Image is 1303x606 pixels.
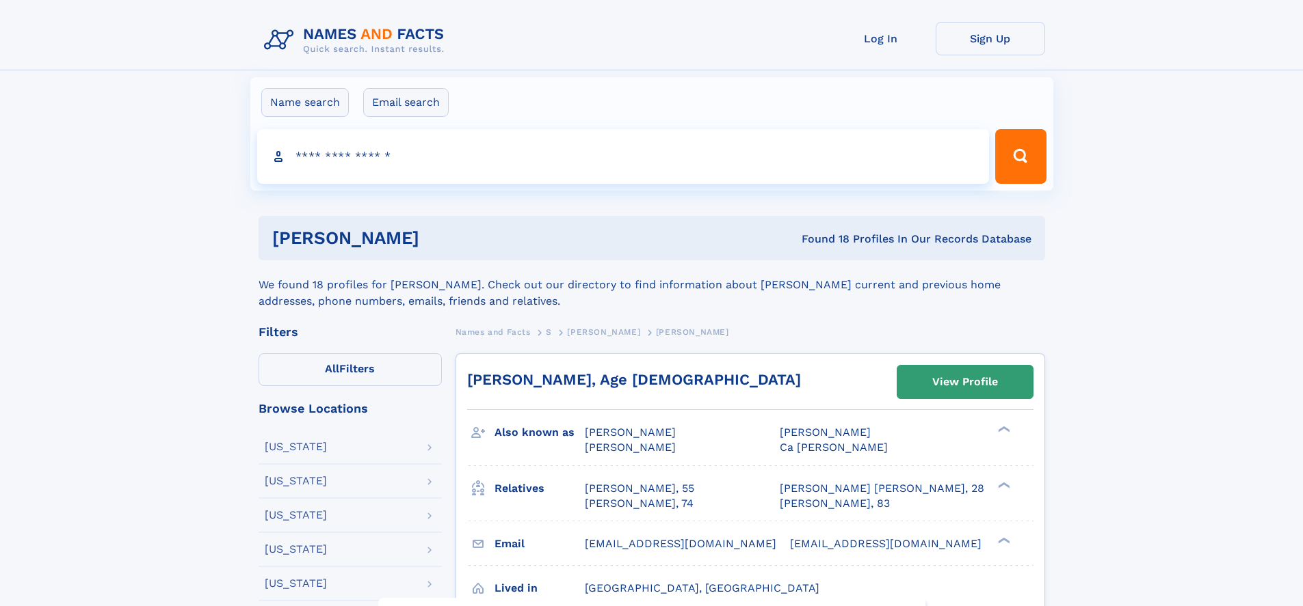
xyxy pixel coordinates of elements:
div: ❯ [995,425,1011,434]
label: Email search [363,88,449,117]
div: [US_STATE] [265,510,327,521]
a: S [546,323,552,340]
div: [US_STATE] [265,578,327,589]
button: Search Button [995,129,1046,184]
a: [PERSON_NAME] [567,323,640,340]
div: Browse Locations [259,402,442,415]
a: [PERSON_NAME], 83 [780,496,890,511]
h3: Relatives [495,477,585,500]
div: We found 18 profiles for [PERSON_NAME]. Check out our directory to find information about [PERSON... [259,260,1045,309]
div: Found 18 Profiles In Our Records Database [610,232,1031,247]
div: [US_STATE] [265,544,327,555]
a: Log In [826,22,936,55]
a: [PERSON_NAME], 55 [585,481,694,496]
span: [PERSON_NAME] [567,327,640,337]
span: [EMAIL_ADDRESS][DOMAIN_NAME] [790,537,982,550]
span: Ca [PERSON_NAME] [780,441,888,454]
a: [PERSON_NAME], 74 [585,496,694,511]
div: ❯ [995,536,1011,545]
span: S [546,327,552,337]
h1: [PERSON_NAME] [272,230,611,247]
span: All [325,362,339,375]
label: Name search [261,88,349,117]
a: [PERSON_NAME], Age [DEMOGRAPHIC_DATA] [467,371,801,388]
img: Logo Names and Facts [259,22,456,59]
div: [US_STATE] [265,476,327,486]
a: Sign Up [936,22,1045,55]
h3: Also known as [495,421,585,444]
span: [GEOGRAPHIC_DATA], [GEOGRAPHIC_DATA] [585,581,819,594]
a: Names and Facts [456,323,531,340]
span: [PERSON_NAME] [780,426,871,439]
div: Filters [259,326,442,338]
a: [PERSON_NAME] [PERSON_NAME], 28 [780,481,984,496]
span: [EMAIL_ADDRESS][DOMAIN_NAME] [585,537,776,550]
div: ❯ [995,480,1011,489]
input: search input [257,129,990,184]
span: [PERSON_NAME] [585,426,676,439]
div: View Profile [932,366,998,398]
span: [PERSON_NAME] [656,327,729,337]
span: [PERSON_NAME] [585,441,676,454]
h3: Lived in [495,577,585,600]
h3: Email [495,532,585,555]
div: [US_STATE] [265,441,327,452]
label: Filters [259,353,442,386]
a: View Profile [897,366,1033,398]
